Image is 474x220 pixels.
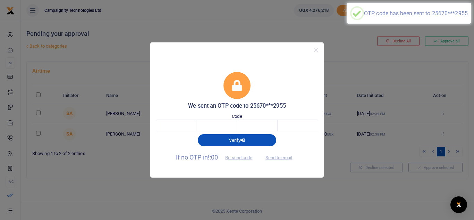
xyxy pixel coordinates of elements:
[232,113,242,120] label: Code
[364,10,468,17] div: OTP code has been sent to 25670***2955
[156,103,318,109] h5: We sent an OTP code to 25670***2955
[208,154,218,161] span: !:00
[450,196,467,213] div: Open Intercom Messenger
[198,134,276,146] button: Verify
[176,154,259,161] span: If no OTP in
[311,45,321,55] button: Close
